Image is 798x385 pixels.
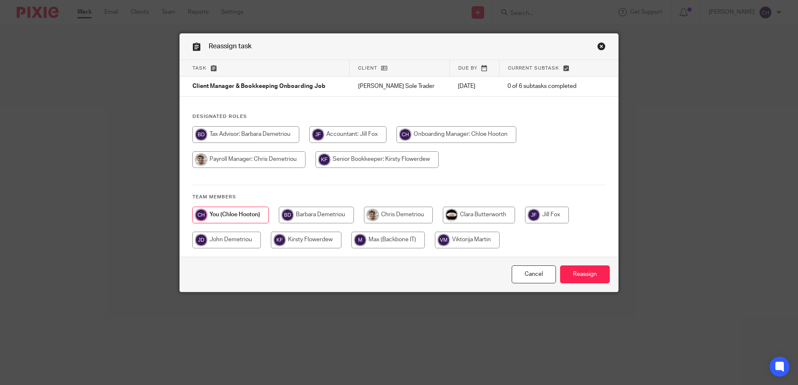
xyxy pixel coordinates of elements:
a: Close this dialog window [512,265,556,283]
input: Reassign [560,265,610,283]
td: 0 of 6 subtasks completed [499,77,591,97]
span: Due by [458,66,477,70]
p: [PERSON_NAME] Sole Trader [358,82,441,90]
span: Task [192,66,207,70]
h4: Team members [192,194,606,200]
h4: Designated Roles [192,113,606,120]
a: Close this dialog window [597,42,606,53]
p: [DATE] [458,82,491,90]
span: Current subtask [508,66,559,70]
span: Reassign task [209,43,252,50]
span: Client [358,66,377,70]
span: Client Manager & Bookkeeping Onboarding Job [192,84,326,90]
